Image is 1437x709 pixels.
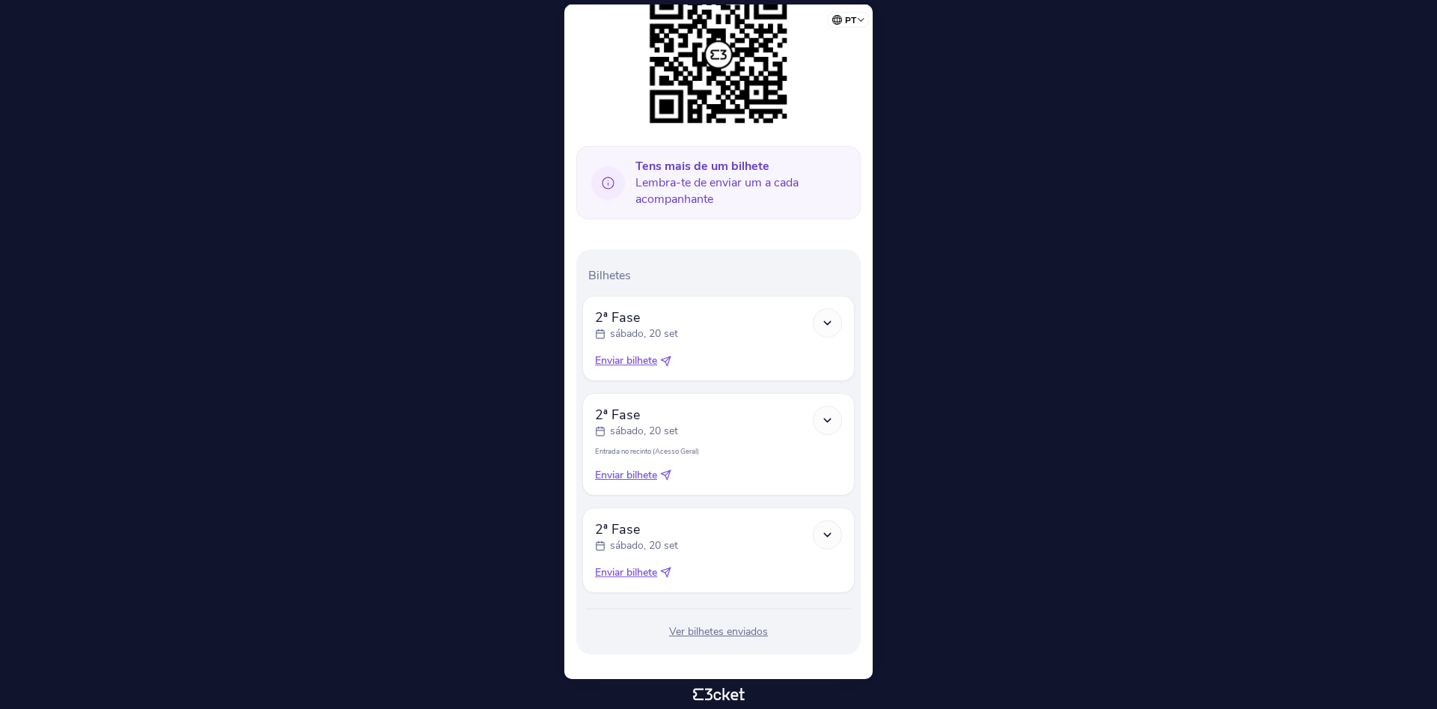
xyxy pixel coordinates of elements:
[588,267,855,284] p: Bilhetes
[635,158,769,174] b: Tens mais de um bilhete
[582,624,855,639] div: Ver bilhetes enviados
[610,538,678,553] p: sábado, 20 set
[595,565,657,580] span: Enviar bilhete
[635,158,849,207] span: Lembra-te de enviar um a cada acompanhante
[595,446,842,456] p: Entrada no recinto (Acesso Geral)
[595,353,657,368] span: Enviar bilhete
[610,424,678,439] p: sábado, 20 set
[595,308,678,326] span: 2ª Fase
[595,468,657,483] span: Enviar bilhete
[595,520,678,538] span: 2ª Fase
[595,406,678,424] span: 2ª Fase
[610,326,678,341] p: sábado, 20 set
